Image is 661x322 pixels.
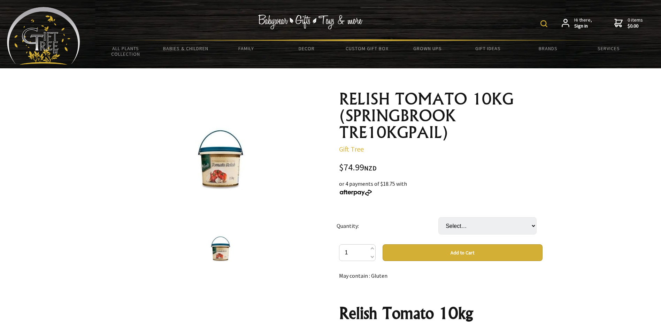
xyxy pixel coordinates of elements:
a: Gift Tree [339,145,364,153]
a: Custom Gift Box [337,41,397,56]
a: Babies & Children [156,41,216,56]
a: All Plants Collection [95,41,156,61]
a: Grown Ups [397,41,458,56]
p: May contain : Gluten [339,271,543,288]
strong: Sign in [574,23,592,29]
img: RELISH TOMATO 10KG (SPRINGBROOK TRE10KGPAIL) [189,127,252,190]
img: RELISH TOMATO 10KG (SPRINGBROOK TRE10KGPAIL) [207,235,234,262]
a: 0 items$0.00 [614,17,643,29]
h1: RELISH TOMATO 10KG (SPRINGBROOK TRE10KGPAIL) [339,91,543,141]
a: Hi there,Sign in [562,17,592,29]
a: Services [578,41,639,56]
button: Add to Cart [383,244,543,261]
div: $74.99 [339,163,543,172]
a: Brands [518,41,578,56]
img: Babyware - Gifts - Toys and more... [7,7,80,65]
a: Gift Ideas [458,41,518,56]
div: or 4 payments of $18.75 with [339,179,543,196]
a: Family [216,41,276,56]
span: 0 items [628,17,643,29]
img: Afterpay [339,190,372,196]
span: NZD [364,164,377,172]
img: product search [540,20,547,27]
a: Decor [276,41,337,56]
span: Hi there, [574,17,592,29]
img: Babywear - Gifts - Toys & more [258,15,363,29]
strong: $0.00 [628,23,643,29]
td: Quantity: [337,207,438,244]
